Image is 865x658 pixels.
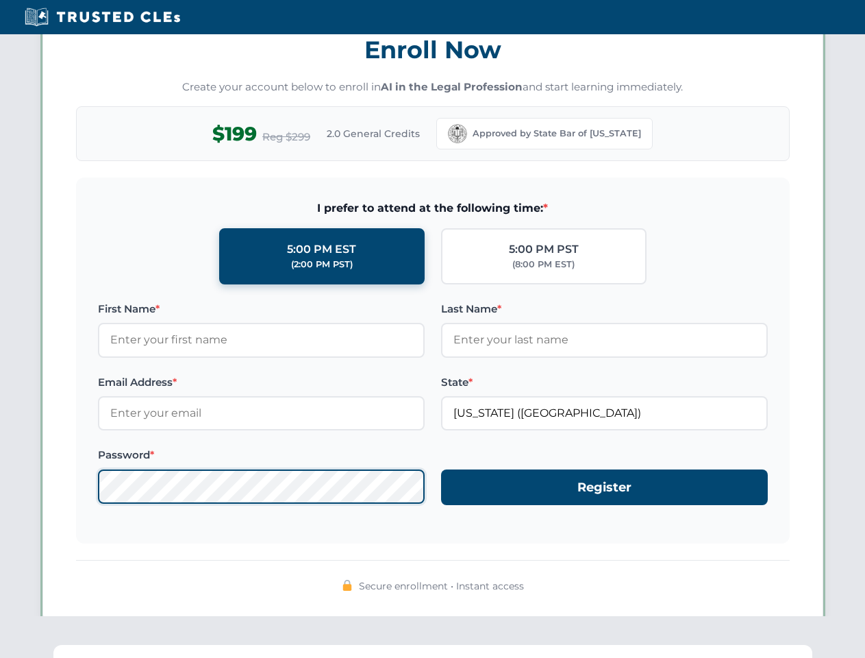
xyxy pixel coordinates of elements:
input: Enter your email [98,396,425,430]
span: I prefer to attend at the following time: [98,199,768,217]
strong: AI in the Legal Profession [381,80,523,93]
h3: Enroll Now [76,28,790,71]
button: Register [441,470,768,506]
span: $199 [212,119,257,149]
input: Enter your first name [98,323,425,357]
span: Secure enrollment • Instant access [359,578,524,594]
input: California (CA) [441,396,768,430]
div: 5:00 PM PST [509,241,579,258]
p: Create your account below to enroll in and start learning immediately. [76,80,790,95]
span: Approved by State Bar of [US_STATE] [473,127,641,141]
div: 5:00 PM EST [287,241,356,258]
label: Password [98,447,425,463]
div: (2:00 PM PST) [291,258,353,271]
div: (8:00 PM EST) [512,258,575,271]
img: 🔒 [342,580,353,591]
label: Email Address [98,374,425,391]
label: State [441,374,768,391]
label: Last Name [441,301,768,317]
input: Enter your last name [441,323,768,357]
label: First Name [98,301,425,317]
span: Reg $299 [262,129,310,145]
img: Trusted CLEs [21,7,184,27]
span: 2.0 General Credits [327,126,420,141]
img: California Bar [448,124,467,143]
